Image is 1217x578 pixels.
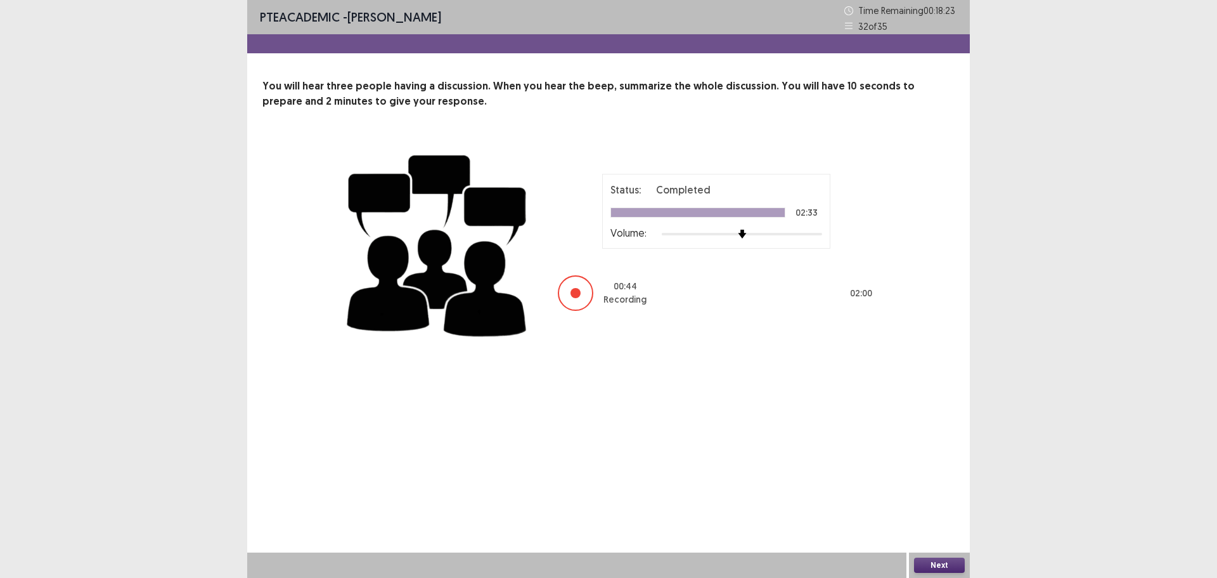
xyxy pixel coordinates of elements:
[850,287,872,300] p: 02 : 00
[262,79,955,109] p: You will hear three people having a discussion. When you hear the beep, summarize the whole discu...
[260,8,441,27] p: - [PERSON_NAME]
[342,140,532,347] img: group-discussion
[260,9,340,25] span: PTE academic
[656,182,711,197] p: Completed
[858,20,887,33] p: 32 of 35
[738,230,747,239] img: arrow-thumb
[614,280,637,293] p: 00 : 44
[914,558,965,573] button: Next
[603,293,647,306] p: Recording
[610,182,641,197] p: Status:
[795,208,818,217] p: 02:33
[858,4,957,17] p: Time Remaining 00 : 18 : 23
[610,225,647,240] p: Volume:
